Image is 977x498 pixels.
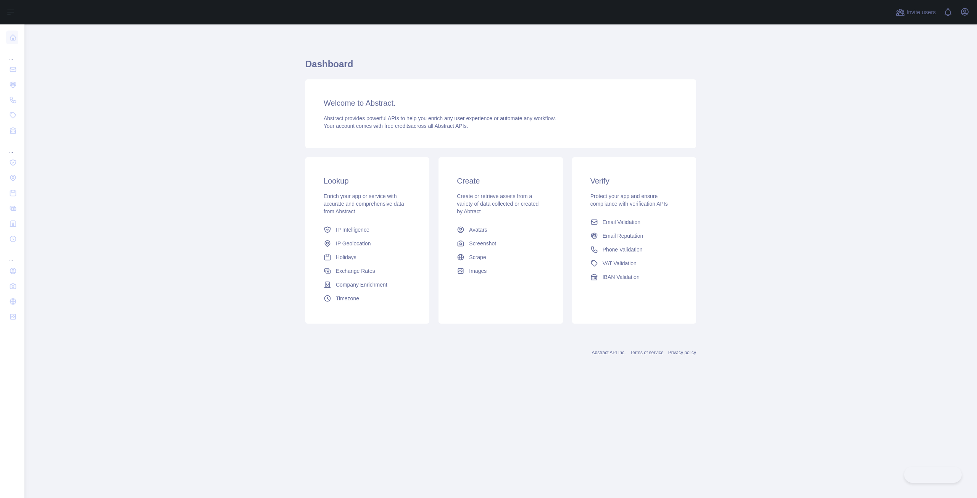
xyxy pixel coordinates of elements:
[321,278,414,292] a: Company Enrichment
[6,139,18,154] div: ...
[469,267,487,275] span: Images
[906,8,936,17] span: Invite users
[6,247,18,263] div: ...
[587,256,681,270] a: VAT Validation
[603,232,643,240] span: Email Reputation
[324,115,556,121] span: Abstract provides powerful APIs to help you enrich any user experience or automate any workflow.
[336,295,359,302] span: Timezone
[324,176,411,186] h3: Lookup
[592,350,626,355] a: Abstract API Inc.
[336,267,375,275] span: Exchange Rates
[454,237,547,250] a: Screenshot
[587,270,681,284] a: IBAN Validation
[321,237,414,250] a: IP Geolocation
[324,193,404,214] span: Enrich your app or service with accurate and comprehensive data from Abstract
[6,46,18,61] div: ...
[590,193,668,207] span: Protect your app and ensure compliance with verification APIs
[321,264,414,278] a: Exchange Rates
[454,264,547,278] a: Images
[457,193,538,214] span: Create or retrieve assets from a variety of data collected or created by Abtract
[587,243,681,256] a: Phone Validation
[321,223,414,237] a: IP Intelligence
[384,123,411,129] span: free credits
[904,467,962,483] iframe: Toggle Customer Support
[336,281,387,288] span: Company Enrichment
[457,176,544,186] h3: Create
[454,223,547,237] a: Avatars
[469,226,487,234] span: Avatars
[321,292,414,305] a: Timezone
[590,176,678,186] h3: Verify
[324,123,468,129] span: Your account comes with across all Abstract APIs.
[324,98,678,108] h3: Welcome to Abstract.
[603,259,637,267] span: VAT Validation
[630,350,663,355] a: Terms of service
[668,350,696,355] a: Privacy policy
[336,226,369,234] span: IP Intelligence
[305,58,696,76] h1: Dashboard
[587,229,681,243] a: Email Reputation
[469,253,486,261] span: Scrape
[469,240,496,247] span: Screenshot
[454,250,547,264] a: Scrape
[603,273,640,281] span: IBAN Validation
[336,240,371,247] span: IP Geolocation
[603,246,643,253] span: Phone Validation
[603,218,640,226] span: Email Validation
[587,215,681,229] a: Email Validation
[336,253,356,261] span: Holidays
[894,6,937,18] button: Invite users
[321,250,414,264] a: Holidays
